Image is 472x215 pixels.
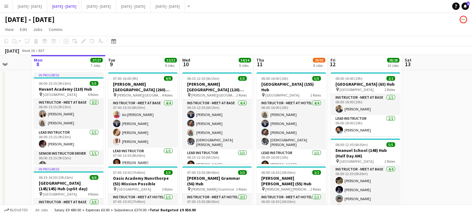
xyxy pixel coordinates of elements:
[164,58,177,62] span: 32/32
[108,72,178,164] app-job-card: 07:00-16:00 (9h)9/9[PERSON_NAME][GEOGRAPHIC_DATA] (260) Hub [PERSON_NAME][GEOGRAPHIC_DATA]4 Roles...
[238,76,247,81] span: 5/5
[339,159,374,164] span: [GEOGRAPHIC_DATA]
[117,93,162,97] span: [PERSON_NAME][GEOGRAPHIC_DATA]
[238,170,247,175] span: 3/3
[310,93,321,97] span: 2 Roles
[182,57,190,63] span: Wed
[34,57,43,63] span: Mon
[460,16,467,23] app-user-avatar: Programmes & Operations
[150,208,196,212] span: Total Budgeted £9 850.00
[339,87,374,92] span: [GEOGRAPHIC_DATA]
[310,187,321,191] span: 2 Roles
[256,81,326,92] h3: [GEOGRAPHIC_DATA] (155) Hub
[191,93,236,97] span: [PERSON_NAME][GEOGRAPHIC_DATA]
[187,170,219,175] span: 07:00-15:50 (8h50m)
[461,2,469,10] a: 1
[82,0,116,12] button: [DATE] - [DATE]
[404,61,411,68] span: 13
[162,187,173,191] span: 3 Roles
[43,192,77,196] span: [GEOGRAPHIC_DATA]
[256,175,326,187] h3: [PERSON_NAME] [PERSON_NAME] (55) Hub
[162,93,173,97] span: 4 Roles
[256,149,326,170] app-card-role: Lead Instructor1/106:00-16:00 (10h)[PERSON_NAME]
[108,175,178,187] h3: Oasis Academy Nunsthorpe (53) Mission Possible
[108,100,178,148] app-card-role: Instructor - Meet at Base4/407:00-15:30 (8h30m)Ais [PERSON_NAME][PERSON_NAME][PERSON_NAME][PERSON...
[164,170,173,175] span: 3/3
[330,166,400,214] app-card-role: Instructor - Meet at Base4/406:00-12:30 (6h30m)[PERSON_NAME][PERSON_NAME][PERSON_NAME][PERSON_NAME]
[17,25,29,33] a: Edit
[34,72,103,77] div: In progress
[387,63,399,68] div: 10 Jobs
[236,187,247,191] span: 2 Roles
[330,148,400,159] h3: Emanuel School (148) Hub (Half Day AM)
[113,76,138,81] span: 07:00-16:00 (9h)
[2,25,16,33] a: View
[335,76,362,81] span: 06:00-16:00 (10h)
[182,100,252,149] app-card-role: Instructor - Meet at Base4/406:15-12:30 (6h15m)[PERSON_NAME][PERSON_NAME][PERSON_NAME][DEMOGRAPHI...
[182,175,252,187] h3: [PERSON_NAME] Grammar (56) Hub
[386,76,395,81] span: 2/2
[5,48,19,54] div: [DATE]
[34,99,103,129] app-card-role: Instructor - Meet at Base2/206:00-15:15 (9h15m)[PERSON_NAME][PERSON_NAME]
[34,86,103,92] h3: Havant Academy (110) Hub
[39,81,71,86] span: 06:00-15:15 (9h15m)
[20,27,27,32] span: Edit
[239,58,251,62] span: 34/34
[384,87,395,92] span: 2 Roles
[313,58,325,62] span: 29/30
[34,166,103,171] div: In progress
[330,57,335,63] span: Fri
[5,27,14,32] span: View
[182,72,252,164] app-job-card: 06:15-12:30 (6h15m)5/5[PERSON_NAME][GEOGRAPHIC_DATA] (120) Time Attack (H/D AM) [PERSON_NAME][GEO...
[47,0,82,12] button: [DATE] - [DATE]
[261,76,288,81] span: 06:00-16:00 (10h)
[108,57,115,63] span: Tue
[164,76,173,81] span: 9/9
[265,187,310,191] span: [PERSON_NAME] [PERSON_NAME]
[384,159,395,164] span: 2 Roles
[330,72,400,136] app-job-card: 06:00-16:00 (10h)2/2[GEOGRAPHIC_DATA] (63) Hub [GEOGRAPHIC_DATA]2 RolesInstructor - Meet at Base1...
[31,25,45,33] a: Jobs
[467,2,470,6] span: 1
[330,61,335,68] span: 12
[113,170,145,175] span: 07:45-15:30 (7h45m)
[330,81,400,87] h3: [GEOGRAPHIC_DATA] (63) Hub
[34,72,103,164] app-job-card: In progress06:00-15:15 (9h15m)5/5Havant Academy (110) Hub [GEOGRAPHIC_DATA]4 RolesInstructor - Me...
[151,0,185,12] button: [DATE] - [DATE]
[88,192,98,196] span: 4 Roles
[313,63,325,68] div: 8 Jobs
[33,27,43,32] span: Jobs
[90,81,98,86] span: 5/5
[3,207,29,213] button: Budgeted
[5,15,55,24] h1: [DATE] - [DATE]
[239,63,251,68] div: 9 Jobs
[181,61,190,68] span: 10
[90,175,98,180] span: 6/6
[20,48,36,53] span: Week 36
[108,148,178,169] app-card-role: Lead Instructor1/107:00-15:30 (8h30m)[PERSON_NAME]
[165,63,177,68] div: 9 Jobs
[187,76,219,81] span: 06:15-12:30 (6h15m)
[256,72,326,164] app-job-card: 06:00-16:00 (10h)5/5[GEOGRAPHIC_DATA] (155) Hub [GEOGRAPHIC_DATA]2 RolesInstructor - Meet at Hote...
[312,170,321,175] span: 2/2
[33,61,43,68] span: 8
[34,208,49,212] span: All jobs
[10,208,28,212] span: Budgeted
[49,27,63,32] span: Comms
[386,142,395,147] span: 5/5
[54,208,196,212] div: Salary £9 480.00 + Expenses £0.00 + Subsistence £370.00 =
[265,93,299,97] span: [GEOGRAPHIC_DATA]
[34,150,103,171] app-card-role: Senior Instructor Driver1/106:00-15:15 (9h15m)[PERSON_NAME]
[43,92,77,97] span: [GEOGRAPHIC_DATA]
[46,25,65,33] a: Comms
[90,58,103,62] span: 27/27
[39,175,73,180] span: 06:15-16:30 (10h15m)
[108,81,178,92] h3: [PERSON_NAME][GEOGRAPHIC_DATA] (260) Hub
[117,187,151,191] span: [GEOGRAPHIC_DATA]
[182,149,252,170] app-card-role: Lead Instructor1/106:15-12:30 (6h15m)[PERSON_NAME]
[108,194,178,215] app-card-role: Instructor - Meet at Hotel1/107:45-15:30 (7h45m)[PERSON_NAME]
